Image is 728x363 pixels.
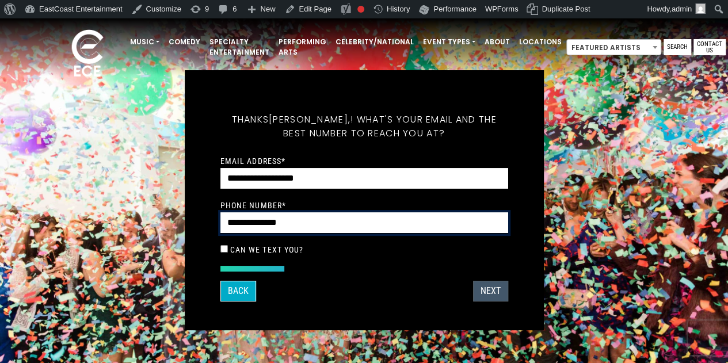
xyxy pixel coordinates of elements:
[274,32,331,62] a: Performing Arts
[693,39,726,55] a: Contact Us
[59,26,116,82] img: ece_new_logo_whitev2-1.png
[331,32,418,52] a: Celebrity/National
[418,32,480,52] a: Event Types
[566,39,661,55] span: Featured Artists
[230,244,304,255] label: Can we text you?
[672,5,692,13] span: admin
[473,281,508,301] button: Next
[125,32,164,52] a: Music
[664,39,691,55] a: Search
[514,32,566,52] a: Locations
[567,40,661,56] span: Featured Artists
[480,32,514,52] a: About
[164,32,205,52] a: Comedy
[220,156,286,166] label: Email Address
[220,99,508,154] h5: Thanks ! What's your email and the best number to reach you at?
[220,281,256,301] button: Back
[205,32,274,62] a: Specialty Entertainment
[269,113,350,126] span: [PERSON_NAME],
[357,6,364,13] div: Focus keyphrase not set
[220,200,287,211] label: Phone Number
